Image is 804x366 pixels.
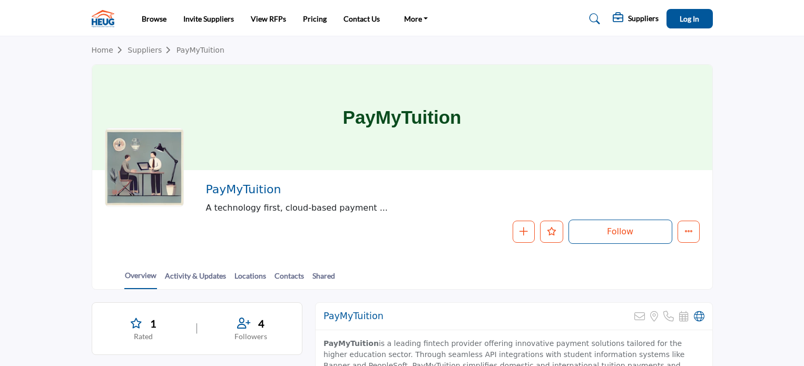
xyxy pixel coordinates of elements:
[212,331,289,342] p: Followers
[323,339,379,348] strong: PayMyTuition
[92,10,120,27] img: site Logo
[150,315,156,331] span: 1
[680,14,699,23] span: Log In
[613,13,659,25] div: Suppliers
[177,46,224,54] a: PayMyTuition
[205,183,495,196] h2: PayMyTuition
[105,331,182,342] p: Rated
[568,220,672,244] button: Follow
[397,12,436,26] a: More
[183,14,234,23] a: Invite Suppliers
[251,14,286,23] a: View RFPs
[343,65,462,170] h1: PayMyTuition
[312,270,336,289] a: Shared
[234,270,267,289] a: Locations
[205,202,543,214] span: A technology first, cloud-based payment solution for education institutions.
[128,46,176,54] a: Suppliers
[164,270,227,289] a: Activity & Updates
[579,11,607,27] a: Search
[303,14,327,23] a: Pricing
[678,221,700,243] button: More details
[540,221,563,243] button: Like
[344,14,380,23] a: Contact Us
[92,46,128,54] a: Home
[142,14,166,23] a: Browse
[258,315,264,331] span: 4
[124,270,157,289] a: Overview
[666,9,713,28] button: Log In
[628,14,659,23] h5: Suppliers
[323,311,384,322] h2: PayMyTuition
[274,270,305,289] a: Contacts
